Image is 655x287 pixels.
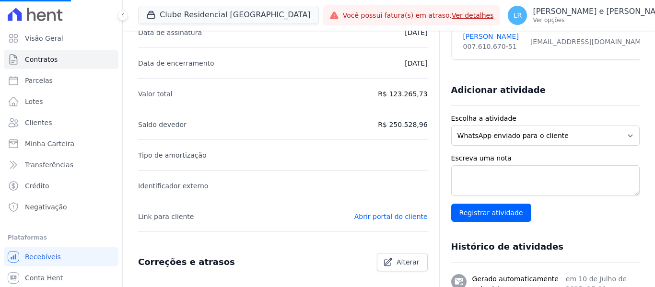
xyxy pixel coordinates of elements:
[451,204,531,222] input: Registrar atividade
[451,153,640,163] label: Escreva uma nota
[25,34,63,43] span: Visão Geral
[378,88,427,100] p: R$ 123.265,73
[405,57,427,69] p: [DATE]
[25,252,61,262] span: Recebíveis
[4,134,118,153] a: Minha Carteira
[138,149,207,161] p: Tipo de amortização
[4,50,118,69] a: Contratos
[377,253,428,271] a: Alterar
[4,29,118,48] a: Visão Geral
[138,27,202,38] p: Data de assinatura
[4,247,118,266] a: Recebíveis
[4,155,118,174] a: Transferências
[138,180,208,192] p: Identificador externo
[25,139,74,149] span: Minha Carteira
[463,42,519,52] div: 007.610.670-51
[25,76,53,85] span: Parcelas
[138,119,187,130] p: Saldo devedor
[451,84,546,96] h3: Adicionar atividade
[25,97,43,106] span: Lotes
[4,92,118,111] a: Lotes
[138,211,194,222] p: Link para cliente
[4,71,118,90] a: Parcelas
[405,27,427,38] p: [DATE]
[8,232,115,243] div: Plataformas
[452,11,494,19] a: Ver detalhes
[530,37,648,47] div: [EMAIL_ADDRESS][DOMAIN_NAME]
[463,32,519,42] a: [PERSON_NAME]
[25,160,73,170] span: Transferências
[378,119,427,130] p: R$ 250.528,96
[514,12,522,19] span: LR
[397,257,420,267] span: Alterar
[451,114,640,124] label: Escolha a atividade
[25,181,49,191] span: Crédito
[25,118,52,127] span: Clientes
[4,197,118,217] a: Negativação
[4,176,118,195] a: Crédito
[451,241,563,253] h3: Histórico de atividades
[138,88,173,100] p: Valor total
[4,113,118,132] a: Clientes
[343,11,494,21] span: Você possui fatura(s) em atraso.
[138,6,319,24] button: Clube Residencial [GEOGRAPHIC_DATA]
[354,213,428,220] a: Abrir portal do cliente
[138,57,214,69] p: Data de encerramento
[25,202,67,212] span: Negativação
[138,256,235,268] h3: Correções e atrasos
[25,273,63,283] span: Conta Hent
[25,55,58,64] span: Contratos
